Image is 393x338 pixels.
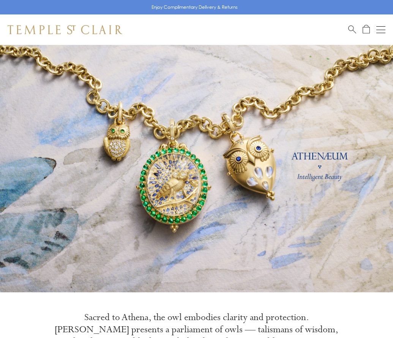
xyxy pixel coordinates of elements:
a: Search [348,25,356,34]
button: Open navigation [376,25,385,34]
a: Open Shopping Bag [363,25,370,34]
img: Temple St. Clair [8,25,122,34]
p: Enjoy Complimentary Delivery & Returns [152,3,238,11]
